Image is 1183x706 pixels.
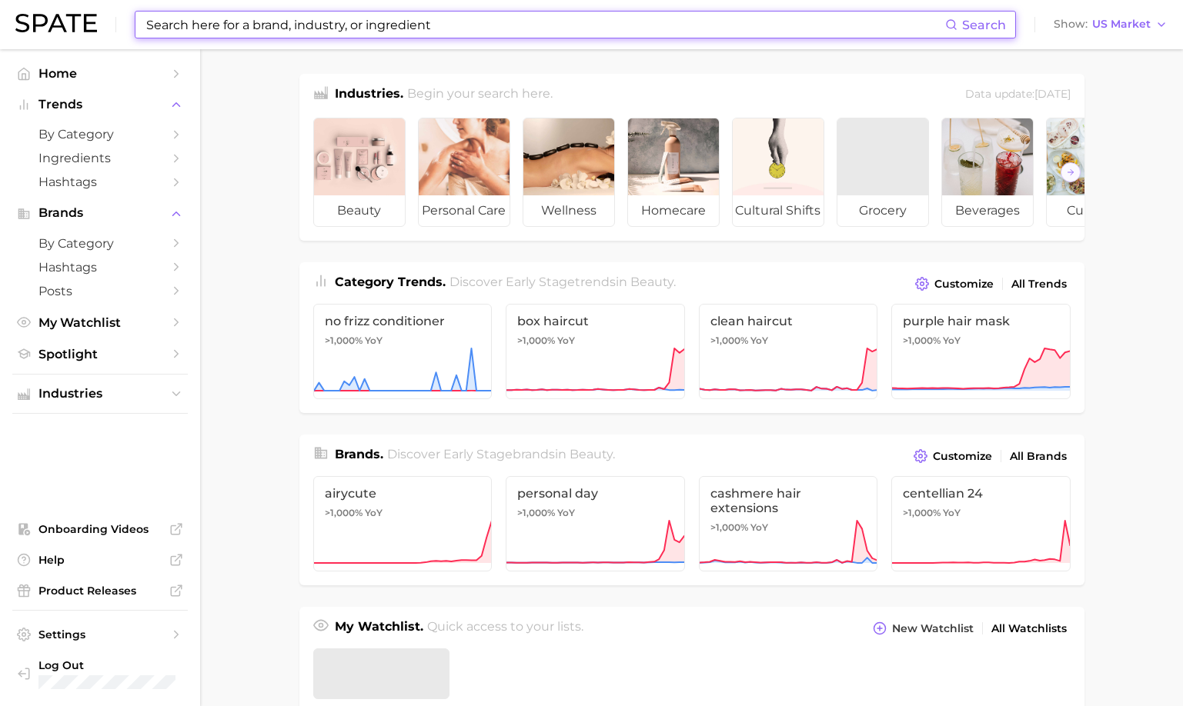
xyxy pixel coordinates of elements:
span: Log Out [38,658,206,672]
button: Brands [12,201,188,225]
a: Settings [12,623,188,646]
span: YoY [943,507,961,519]
a: wellness [523,118,615,227]
button: Trends [12,93,188,116]
span: All Brands [1010,450,1067,463]
span: personal day [517,486,673,501]
button: New Watchlist [869,618,977,639]
h2: Begin your search here. [407,85,553,105]
span: Category Trends . [335,275,446,289]
span: by Category [38,127,162,142]
a: beauty [313,118,406,227]
span: >1,000% [325,507,363,518]
a: culinary [1046,118,1138,227]
span: clean haircut [710,314,867,328]
span: Customize [933,450,992,463]
span: YoY [365,335,383,347]
span: All Watchlists [991,622,1067,635]
a: personal day>1,000% YoY [506,476,685,571]
span: Hashtags [38,260,162,275]
h2: Quick access to your lists. [427,618,583,639]
a: grocery [837,118,929,227]
span: Brands . [335,447,383,461]
span: US Market [1092,20,1151,28]
img: SPATE [15,14,97,32]
a: All Watchlists [988,618,1071,639]
span: beauty [570,447,613,461]
a: Help [12,548,188,571]
button: Customize [911,273,997,295]
span: Discover Early Stage trends in . [449,275,676,289]
span: no frizz conditioner [325,314,481,328]
span: >1,000% [517,335,555,346]
span: wellness [523,195,614,226]
span: >1,000% [325,335,363,346]
span: Search [962,18,1006,32]
span: YoY [557,335,575,347]
a: personal care [418,118,510,227]
span: beauty [630,275,673,289]
span: New Watchlist [892,622,974,635]
span: beverages [942,195,1033,226]
span: Show [1054,20,1088,28]
a: Posts [12,279,188,303]
a: clean haircut>1,000% YoY [699,304,878,399]
a: Hashtags [12,255,188,279]
a: homecare [627,118,720,227]
span: YoY [365,507,383,519]
span: by Category [38,236,162,251]
span: Home [38,66,162,81]
span: cashmere hair extensions [710,486,867,515]
a: purple hair mask>1,000% YoY [891,304,1071,399]
span: purple hair mask [903,314,1059,328]
span: My Watchlist [38,315,162,330]
span: Customize [934,278,994,291]
span: Ingredients [38,151,162,165]
a: All Brands [1006,446,1071,467]
span: YoY [750,521,768,534]
span: cultural shifts [733,195,824,226]
span: centellian 24 [903,486,1059,501]
a: All Trends [1008,274,1071,295]
span: Help [38,553,162,567]
span: Hashtags [38,175,162,189]
span: airycute [325,486,481,501]
span: >1,000% [517,507,555,518]
span: Onboarding Videos [38,522,162,536]
span: box haircut [517,314,673,328]
a: Hashtags [12,170,188,194]
span: All Trends [1011,278,1067,291]
a: by Category [12,231,188,255]
a: Ingredients [12,146,188,170]
a: Home [12,62,188,85]
span: Product Releases [38,584,162,598]
span: Posts [38,284,162,298]
h1: Industries. [335,85,403,105]
span: >1,000% [903,507,941,518]
span: beauty [314,195,405,226]
h1: My Watchlist. [335,618,423,639]
a: by Category [12,122,188,146]
a: box haircut>1,000% YoY [506,304,685,399]
button: Customize [910,445,995,467]
a: Spotlight [12,342,188,366]
a: cultural shifts [732,118,824,227]
span: >1,000% [710,521,748,533]
span: YoY [557,507,575,519]
span: culinary [1047,195,1138,226]
span: >1,000% [710,335,748,346]
span: personal care [419,195,510,226]
span: Settings [38,628,162,641]
button: Industries [12,382,188,405]
span: Spotlight [38,347,162,361]
a: airycute>1,000% YoY [313,476,493,571]
span: >1,000% [903,335,941,346]
span: Industries [38,387,162,401]
span: Trends [38,98,162,112]
a: Onboarding Videos [12,518,188,541]
a: no frizz conditioner>1,000% YoY [313,304,493,399]
span: YoY [750,335,768,347]
a: Product Releases [12,579,188,602]
div: Data update: [DATE] [965,85,1071,105]
span: homecare [628,195,719,226]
